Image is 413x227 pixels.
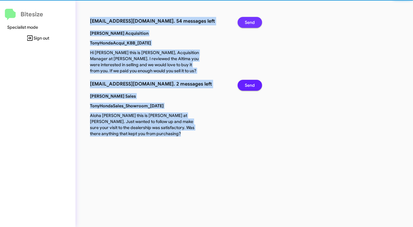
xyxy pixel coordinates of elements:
span: Sign out [5,33,71,44]
b: [PERSON_NAME] Acquisition [90,31,149,36]
button: Send [238,80,262,91]
p: Aloha [PERSON_NAME] this is [PERSON_NAME] at [PERSON_NAME]. Just wanted to follow up and make sur... [85,112,203,137]
p: Hi [PERSON_NAME] this is [PERSON_NAME], Acquisition Manager at [PERSON_NAME]. I reviewed the Alti... [85,50,203,74]
h3: [EMAIL_ADDRESS][DOMAIN_NAME]. 2 messages left [90,80,229,88]
button: Send [238,17,262,28]
span: Send [245,17,255,28]
a: Bitesize [5,9,43,20]
b: [PERSON_NAME] Sales [90,93,136,99]
span: Send [245,80,255,91]
b: TonyHondaAcqui_KBB_[DATE] [90,40,151,46]
b: TonyHondaSales_Showroom_[DATE] [90,103,164,109]
h3: [EMAIL_ADDRESS][DOMAIN_NAME]. 54 messages left [90,17,229,25]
